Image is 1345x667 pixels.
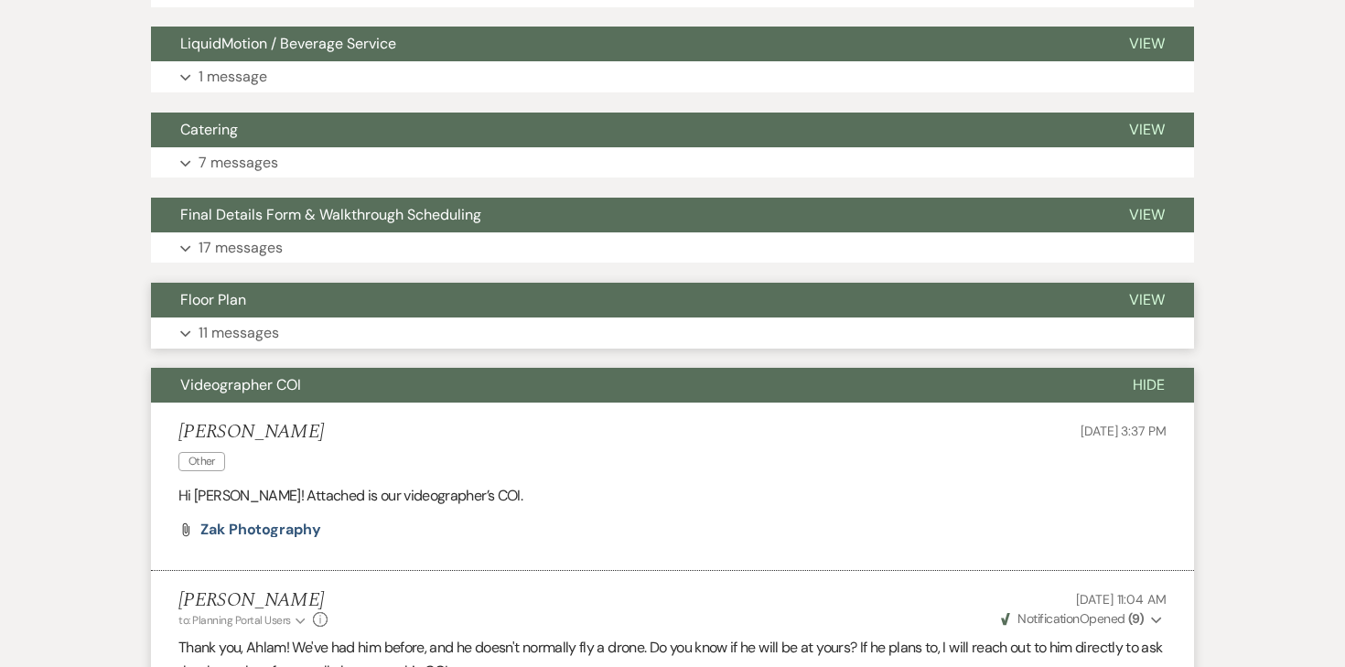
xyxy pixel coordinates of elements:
[1129,34,1165,53] span: View
[1129,120,1165,139] span: View
[180,375,301,394] span: Videographer COI
[180,120,238,139] span: Catering
[180,34,396,53] span: LiquidMotion / Beverage Service
[1100,198,1194,232] button: View
[151,283,1100,317] button: Floor Plan
[151,147,1194,178] button: 7 messages
[200,522,321,537] a: Zak Photography
[1001,610,1144,627] span: Opened
[1017,610,1079,627] span: Notification
[151,368,1103,403] button: Videographer COI
[1081,423,1167,439] span: [DATE] 3:37 PM
[178,421,324,444] h5: [PERSON_NAME]
[151,27,1100,61] button: LiquidMotion / Beverage Service
[1100,27,1194,61] button: View
[178,589,328,612] h5: [PERSON_NAME]
[151,232,1194,264] button: 17 messages
[1129,290,1165,309] span: View
[1133,375,1165,394] span: Hide
[151,113,1100,147] button: Catering
[1129,205,1165,224] span: View
[178,612,308,629] button: to: Planning Portal Users
[151,317,1194,349] button: 11 messages
[199,321,279,345] p: 11 messages
[998,609,1167,629] button: NotificationOpened (9)
[1103,368,1194,403] button: Hide
[1100,113,1194,147] button: View
[178,484,1167,508] p: Hi [PERSON_NAME]! Attached is our videographer’s COI.
[151,198,1100,232] button: Final Details Form & Walkthrough Scheduling
[178,613,291,628] span: to: Planning Portal Users
[199,65,267,89] p: 1 message
[1100,283,1194,317] button: View
[151,61,1194,92] button: 1 message
[199,236,283,260] p: 17 messages
[178,452,225,471] span: Other
[1128,610,1144,627] strong: ( 9 )
[1076,591,1167,608] span: [DATE] 11:04 AM
[200,520,321,539] span: Zak Photography
[180,205,481,224] span: Final Details Form & Walkthrough Scheduling
[180,290,246,309] span: Floor Plan
[199,151,278,175] p: 7 messages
